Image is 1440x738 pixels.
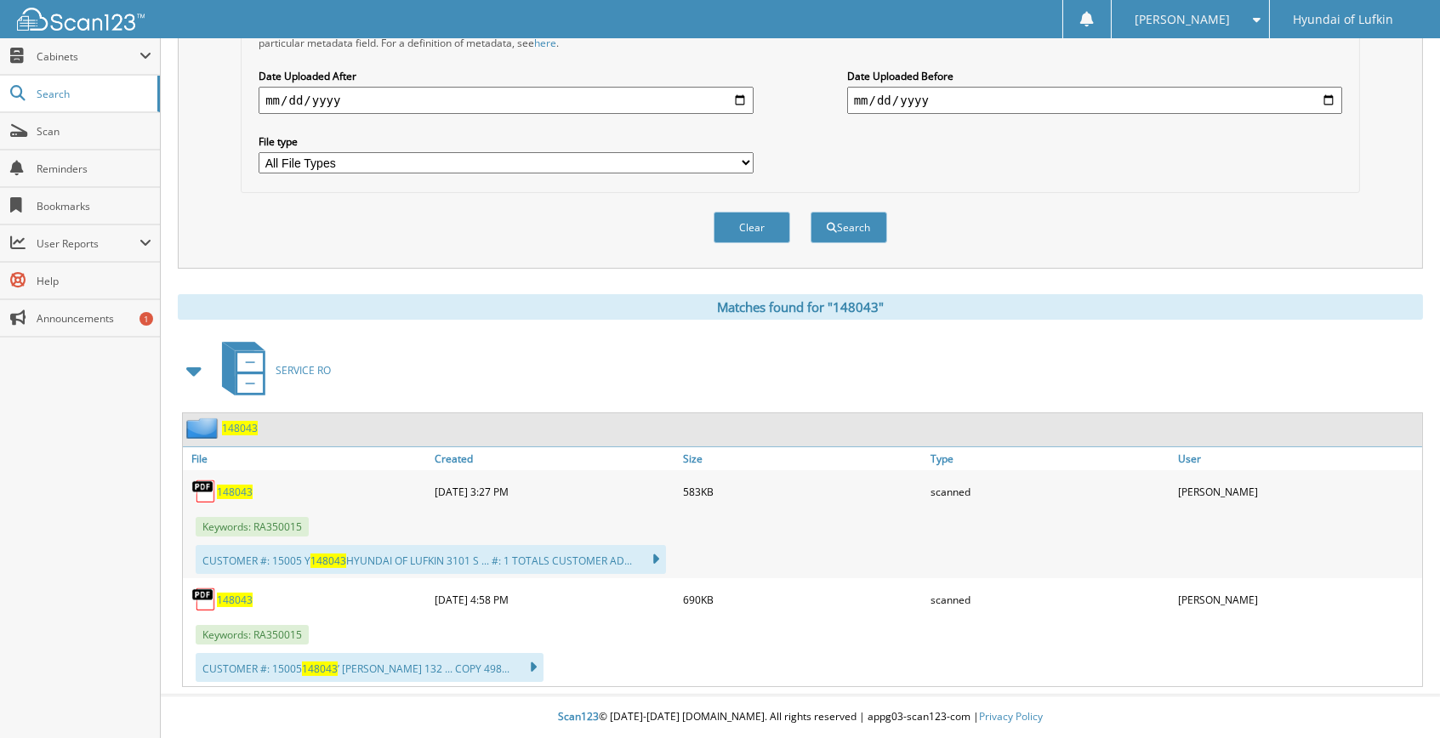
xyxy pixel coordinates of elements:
[1175,474,1422,508] div: [PERSON_NAME]
[37,49,139,64] span: Cabinets
[222,421,258,435] a: 148043
[679,474,926,508] div: 583KB
[37,124,151,139] span: Scan
[1175,582,1422,616] div: [PERSON_NAME]
[17,8,145,31] img: scan123-logo-white.svg
[139,312,153,326] div: 1
[196,625,309,644] span: Keywords: RA350015
[259,134,754,149] label: File type
[534,36,556,50] a: here
[926,582,1174,616] div: scanned
[183,447,430,470] a: File
[847,87,1342,114] input: end
[37,236,139,251] span: User Reports
[259,69,754,83] label: Date Uploaded After
[679,582,926,616] div: 690KB
[217,485,253,499] a: 148043
[302,661,338,676] span: 148043
[811,212,887,243] button: Search
[259,87,754,114] input: start
[37,162,151,176] span: Reminders
[37,311,151,326] span: Announcements
[37,274,151,288] span: Help
[217,593,253,607] a: 148043
[196,653,544,682] div: CUSTOMER #: 15005 ’ [PERSON_NAME] 132 ... COPY 498...
[37,87,149,101] span: Search
[186,417,222,439] img: folder2.png
[558,709,599,724] span: Scan123
[191,587,217,612] img: PDF.png
[310,553,346,568] span: 148043
[847,69,1342,83] label: Date Uploaded Before
[196,545,666,574] div: CUSTOMER #: 15005 Y HYUNDAI OF LUFKIN 3101 S ... #: 1 TOTALS CUSTOMER AD...
[37,199,151,213] span: Bookmarks
[926,474,1174,508] div: scanned
[430,447,678,470] a: Created
[679,447,926,470] a: Size
[1135,14,1230,25] span: [PERSON_NAME]
[1175,447,1422,470] a: User
[212,337,331,404] a: SERVICE RO
[926,447,1174,470] a: Type
[430,474,678,508] div: [DATE] 3:27 PM
[161,696,1440,738] div: © [DATE]-[DATE] [DOMAIN_NAME]. All rights reserved | appg03-scan123-com |
[196,517,309,536] span: Keywords: RA350015
[178,294,1423,320] div: Matches found for "148043"
[714,212,790,243] button: Clear
[191,479,217,504] img: PDF.png
[276,363,331,378] span: SERVICE RO
[1293,14,1393,25] span: Hyundai of Lufkin
[430,582,678,616] div: [DATE] 4:58 PM
[979,709,1043,724] a: Privacy Policy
